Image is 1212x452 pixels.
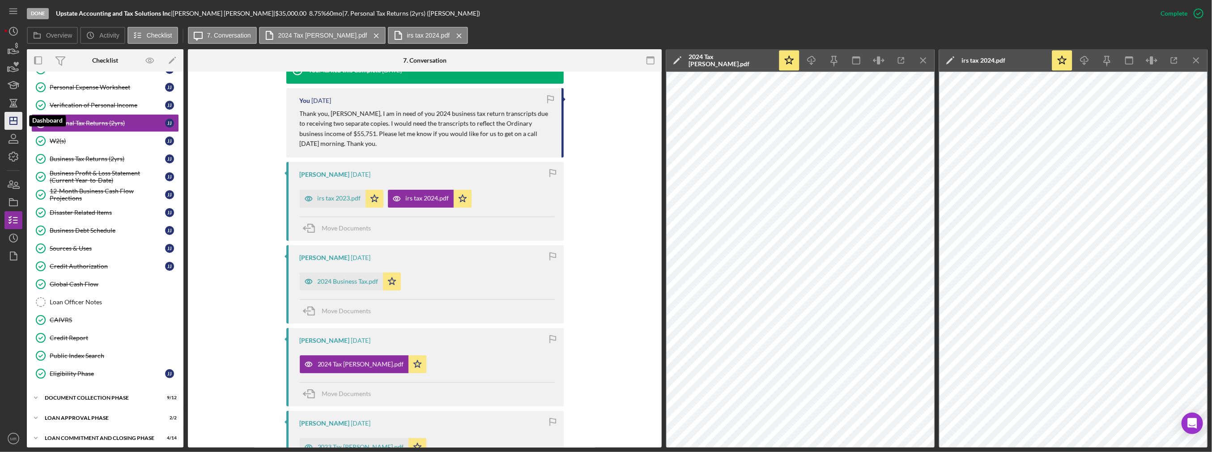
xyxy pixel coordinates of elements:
label: 2024 Tax [PERSON_NAME].pdf [278,32,367,39]
a: Business Debt ScheduleJJ [31,222,179,239]
div: Credit Authorization [50,263,165,270]
text: MR [10,436,17,441]
div: J J [165,154,174,163]
div: 60 mo [326,10,342,17]
button: 7. Conversation [188,27,257,44]
div: | [56,10,173,17]
div: $35,000.00 [275,10,309,17]
div: J J [165,83,174,92]
label: Activity [99,32,119,39]
div: Open Intercom Messenger [1182,413,1203,434]
a: Disaster Related ItemsJJ [31,204,179,222]
div: CAIVRS [50,316,179,324]
button: 2024 Business Tax.pdf [300,273,401,290]
div: J J [165,119,174,128]
div: Public Index Search [50,352,179,359]
div: J J [165,190,174,199]
div: Checklist [92,57,118,64]
div: J J [165,226,174,235]
div: Complete [1161,4,1187,22]
div: 4 / 14 [161,435,177,441]
span: Move Documents [322,307,371,315]
div: W2(s) [50,137,165,145]
div: Credit Report [50,334,179,341]
label: Overview [46,32,72,39]
a: 12-Month Business Cash Flow ProjectionsJJ [31,186,179,204]
div: | 7. Personal Tax Returns (2yrs) ([PERSON_NAME]) [342,10,480,17]
a: W2(s)JJ [31,132,179,150]
div: Personal Expense Worksheet [50,84,165,91]
a: Business Tax Returns (2yrs)JJ [31,150,179,168]
a: Sources & UsesJJ [31,239,179,257]
time: 2025-06-16 18:51 [351,254,371,261]
button: Move Documents [300,217,380,239]
div: 2 / 2 [161,415,177,421]
div: Loan Commitment and Closing Phase [45,435,154,441]
a: Eligibility PhaseJJ [31,365,179,383]
b: Upstate Accounting and Tax Solutions Inc [56,9,171,17]
time: 2025-06-27 15:50 [351,171,371,178]
div: irs tax 2024.pdf [961,57,1005,64]
button: Overview [27,27,78,44]
div: 8.75 % [309,10,326,17]
span: Move Documents [322,390,371,397]
div: [PERSON_NAME] [PERSON_NAME] | [173,10,275,17]
div: [PERSON_NAME] [300,337,350,344]
div: 9 / 12 [161,395,177,401]
div: J J [165,208,174,217]
div: Business Profit & Loss Statement (Current Year-to-Date) [50,170,165,184]
div: irs tax 2024.pdf [406,195,449,202]
div: [PERSON_NAME] [300,171,350,178]
label: 7. Conversation [207,32,251,39]
div: J J [165,101,174,110]
label: irs tax 2024.pdf [407,32,450,39]
a: Loan Officer Notes [31,293,179,311]
a: Public Index Search [31,347,179,365]
div: Verification of Personal Income [50,102,165,109]
a: CAIVRS [31,311,179,329]
button: Checklist [128,27,178,44]
div: Sources & Uses [50,245,165,252]
span: Move Documents [322,224,371,232]
div: irs tax 2023.pdf [318,195,361,202]
div: Disaster Related Items [50,209,165,216]
div: 2024 Tax [PERSON_NAME].pdf [318,361,404,368]
button: MR [4,430,22,448]
a: Personal Tax Returns (2yrs)JJ [31,114,179,132]
button: Activity [80,27,125,44]
div: Loan Officer Notes [50,298,179,306]
div: J J [165,262,174,271]
div: 2024 Business Tax.pdf [318,278,378,285]
div: Global Cash Flow [50,281,179,288]
a: Global Cash Flow [31,275,179,293]
div: Loan Approval Phase [45,415,154,421]
div: Eligibility Phase [50,370,165,377]
div: 2023 Tax [PERSON_NAME].pdf [318,443,404,451]
div: 2024 Tax [PERSON_NAME].pdf [689,53,774,68]
div: Business Debt Schedule [50,227,165,234]
div: 12-Month Business Cash Flow Projections [50,188,165,202]
p: Thank you, [PERSON_NAME], I am in need of you 2024 business tax return transcripts due to receivi... [300,109,553,149]
label: Checklist [147,32,172,39]
button: Complete [1152,4,1208,22]
div: Business Tax Returns (2yrs) [50,155,165,162]
time: 2025-06-27 19:16 [312,97,332,104]
div: Personal Tax Returns (2yrs) [50,119,165,127]
time: 2025-06-16 18:50 [351,420,371,427]
a: Personal Expense WorksheetJJ [31,78,179,96]
div: J J [165,172,174,181]
div: Done [27,8,49,19]
div: J J [165,244,174,253]
button: 2024 Tax [PERSON_NAME].pdf [300,355,426,373]
time: 2025-06-16 18:50 [351,337,371,344]
button: irs tax 2024.pdf [388,27,468,44]
div: Document Collection Phase [45,395,154,401]
button: irs tax 2023.pdf [300,190,383,208]
a: Credit Report [31,329,179,347]
a: Business Profit & Loss Statement (Current Year-to-Date)JJ [31,168,179,186]
div: J J [165,369,174,378]
div: 7. Conversation [403,57,447,64]
button: Move Documents [300,383,380,405]
div: [PERSON_NAME] [300,420,350,427]
div: [PERSON_NAME] [300,254,350,261]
